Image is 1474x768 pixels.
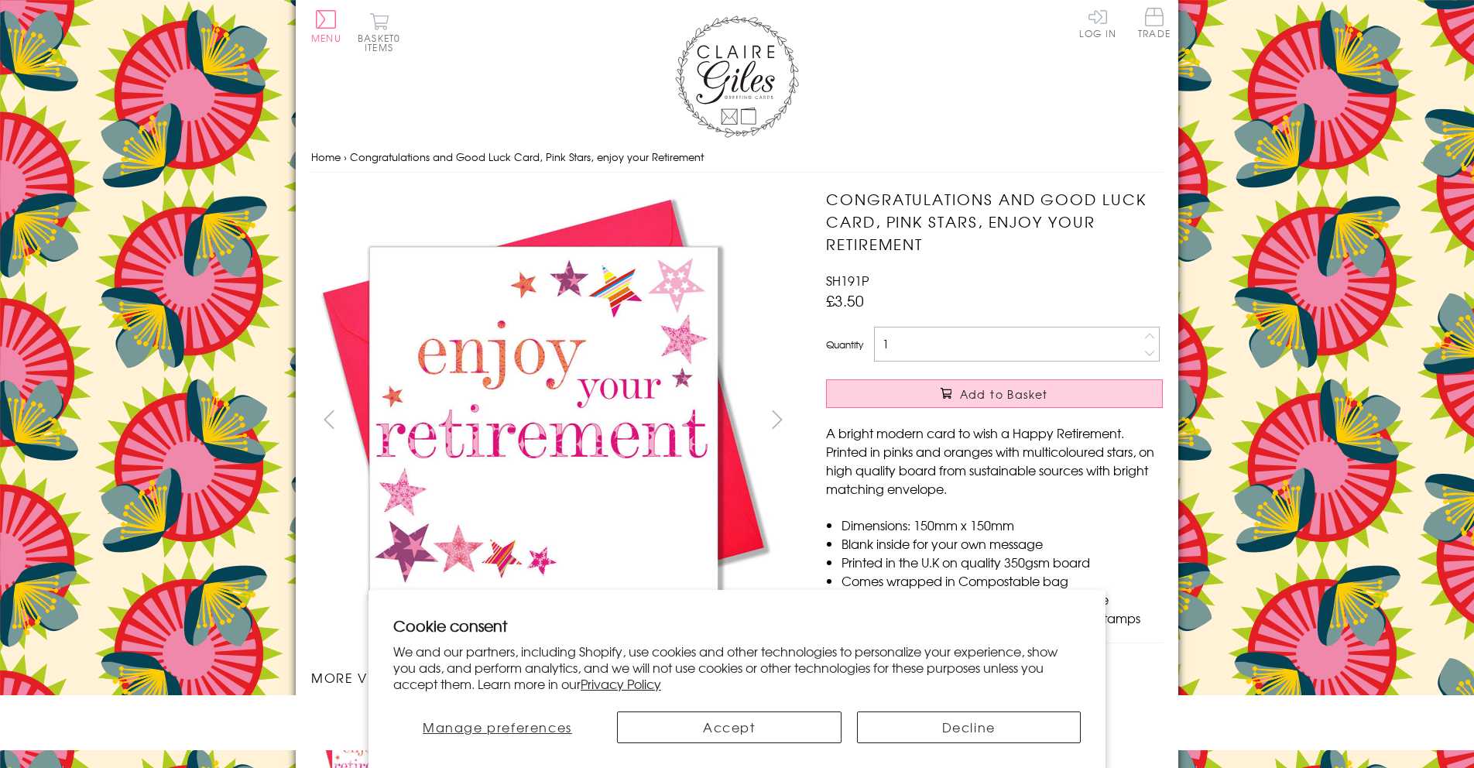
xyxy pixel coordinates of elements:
[423,718,572,736] span: Manage preferences
[311,149,341,164] a: Home
[826,423,1163,498] p: A bright modern card to wish a Happy Retirement. Printed in pinks and oranges with multicoloured ...
[311,31,341,45] span: Menu
[826,188,1163,255] h1: Congratulations and Good Luck Card, Pink Stars, enjoy your Retirement
[1138,8,1171,38] span: Trade
[826,379,1163,408] button: Add to Basket
[1079,8,1116,38] a: Log In
[760,402,795,437] button: next
[826,271,869,290] span: SH191P
[311,402,346,437] button: prev
[311,142,1163,173] nav: breadcrumbs
[842,516,1163,534] li: Dimensions: 150mm x 150mm
[826,290,864,311] span: £3.50
[960,386,1048,402] span: Add to Basket
[393,711,602,743] button: Manage preferences
[842,534,1163,553] li: Blank inside for your own message
[393,615,1081,636] h2: Cookie consent
[311,10,341,43] button: Menu
[842,553,1163,571] li: Printed in the U.K on quality 350gsm board
[617,711,842,743] button: Accept
[350,149,704,164] span: Congratulations and Good Luck Card, Pink Stars, enjoy your Retirement
[311,668,795,687] h3: More views
[311,188,776,653] img: Congratulations and Good Luck Card, Pink Stars, enjoy your Retirement
[393,643,1081,691] p: We and our partners, including Shopify, use cookies and other technologies to personalize your ex...
[842,571,1163,590] li: Comes wrapped in Compostable bag
[344,149,347,164] span: ›
[358,12,400,52] button: Basket0 items
[826,338,863,351] label: Quantity
[365,31,400,54] span: 0 items
[581,674,661,693] a: Privacy Policy
[1138,8,1171,41] a: Trade
[857,711,1082,743] button: Decline
[675,15,799,138] img: Claire Giles Greetings Cards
